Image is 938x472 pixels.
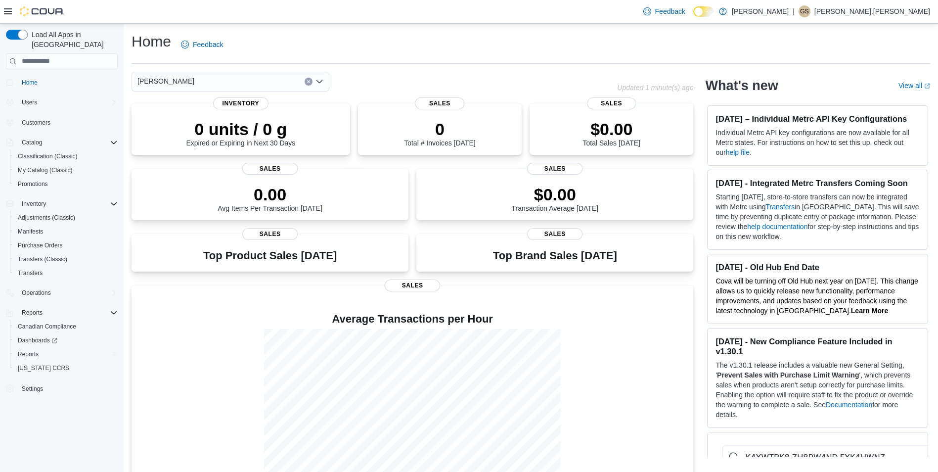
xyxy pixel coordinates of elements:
[639,1,689,21] a: Feedback
[18,269,43,277] span: Transfers
[18,228,43,236] span: Manifests
[242,228,298,240] span: Sales
[14,239,67,251] a: Purchase Orders
[2,381,122,395] button: Settings
[18,214,75,222] span: Adjustments (Classic)
[404,119,475,139] p: 0
[14,348,118,360] span: Reports
[18,116,118,129] span: Customers
[18,307,46,319] button: Reports
[726,148,750,156] a: help file
[10,149,122,163] button: Classification (Classic)
[10,266,122,280] button: Transfers
[28,30,118,49] span: Load All Apps in [GEOGRAPHIC_DATA]
[18,152,78,160] span: Classification (Classic)
[22,79,38,87] span: Home
[799,5,810,17] div: Geoff St.Germain
[14,348,43,360] a: Reports
[10,177,122,191] button: Promotions
[14,226,118,237] span: Manifests
[22,98,37,106] span: Users
[18,336,57,344] span: Dashboards
[22,119,50,127] span: Customers
[617,84,693,92] p: Updated 1 minute(s) ago
[415,97,464,109] span: Sales
[2,115,122,130] button: Customers
[14,150,82,162] a: Classification (Classic)
[18,76,118,89] span: Home
[898,82,930,90] a: View allExternal link
[2,95,122,109] button: Users
[10,252,122,266] button: Transfers (Classic)
[404,119,475,147] div: Total # Invoices [DATE]
[14,226,47,237] a: Manifests
[22,139,42,146] span: Catalog
[18,255,67,263] span: Transfers (Classic)
[10,347,122,361] button: Reports
[717,371,859,379] strong: Prevent Sales with Purchase Limit Warning
[18,307,118,319] span: Reports
[10,211,122,225] button: Adjustments (Classic)
[186,119,295,147] div: Expired or Expiring in Next 30 Days
[18,198,118,210] span: Inventory
[22,289,51,297] span: Operations
[10,333,122,347] a: Dashboards
[715,336,920,356] h3: [DATE] - New Compliance Feature Included in v1.30.1
[715,360,920,420] p: The v1.30.1 release includes a valuable new General Setting, ' ', which prevents sales when produ...
[213,97,268,109] span: Inventory
[747,223,807,231] a: help documentation
[218,185,322,212] div: Avg Items Per Transaction [DATE]
[18,117,54,129] a: Customers
[18,198,50,210] button: Inventory
[10,361,122,375] button: [US_STATE] CCRS
[14,253,118,265] span: Transfers (Classic)
[14,164,118,176] span: My Catalog (Classic)
[14,212,118,224] span: Adjustments (Classic)
[512,185,599,204] p: $0.00
[18,350,39,358] span: Reports
[924,83,930,89] svg: External link
[177,35,227,54] a: Feedback
[2,306,122,320] button: Reports
[800,5,808,17] span: GS
[587,97,636,109] span: Sales
[583,119,640,139] p: $0.00
[139,313,685,325] h4: Average Transactions per Hour
[305,78,313,86] button: Clear input
[2,75,122,90] button: Home
[18,287,55,299] button: Operations
[705,78,778,94] h2: What's new
[14,321,80,332] a: Canadian Compliance
[18,166,73,174] span: My Catalog (Classic)
[715,178,920,188] h3: [DATE] - Integrated Metrc Transfers Coming Soon
[851,307,888,315] a: Learn More
[2,286,122,300] button: Operations
[14,267,46,279] a: Transfers
[14,178,52,190] a: Promotions
[10,238,122,252] button: Purchase Orders
[14,150,118,162] span: Classification (Classic)
[715,114,920,124] h3: [DATE] – Individual Metrc API Key Configurations
[693,6,714,17] input: Dark Mode
[18,180,48,188] span: Promotions
[732,5,789,17] p: [PERSON_NAME]
[186,119,295,139] p: 0 units / 0 g
[18,241,63,249] span: Purchase Orders
[793,5,795,17] p: |
[715,262,920,272] h3: [DATE] - Old Hub End Date
[512,185,599,212] div: Transaction Average [DATE]
[18,382,118,394] span: Settings
[132,32,171,51] h1: Home
[826,401,872,409] a: Documentation
[14,178,118,190] span: Promotions
[203,250,337,262] h3: Top Product Sales [DATE]
[22,200,46,208] span: Inventory
[315,78,323,86] button: Open list of options
[14,267,118,279] span: Transfers
[14,362,73,374] a: [US_STATE] CCRS
[18,323,76,330] span: Canadian Compliance
[14,239,118,251] span: Purchase Orders
[385,280,440,291] span: Sales
[10,225,122,238] button: Manifests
